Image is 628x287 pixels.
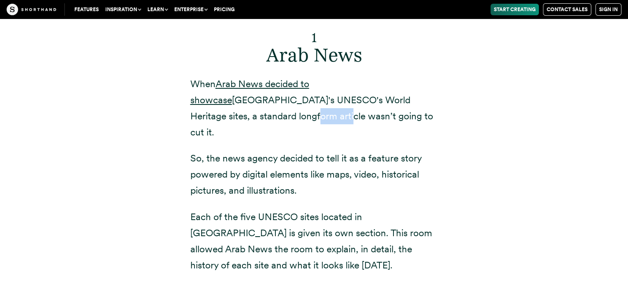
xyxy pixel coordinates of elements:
p: When [GEOGRAPHIC_DATA]'s UNESCO's World Heritage sites, a standard longform article wasn’t going ... [190,76,438,140]
sub: 1 [312,29,317,45]
p: So, the news agency decided to tell it as a feature story powered by digital elements like maps, ... [190,150,438,199]
a: Sign in [595,3,621,16]
img: The Craft [7,4,56,15]
h2: Arab News [190,21,438,66]
p: Each of the five UNESCO sites located in [GEOGRAPHIC_DATA] is given its own section. This room al... [190,209,438,273]
a: Arab News decided to showcase [190,78,309,106]
button: Learn [144,4,171,15]
a: Contact Sales [543,3,591,16]
button: Inspiration [102,4,144,15]
a: Features [71,4,102,15]
a: Pricing [211,4,238,15]
button: Enterprise [171,4,211,15]
a: Start Creating [491,4,539,15]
